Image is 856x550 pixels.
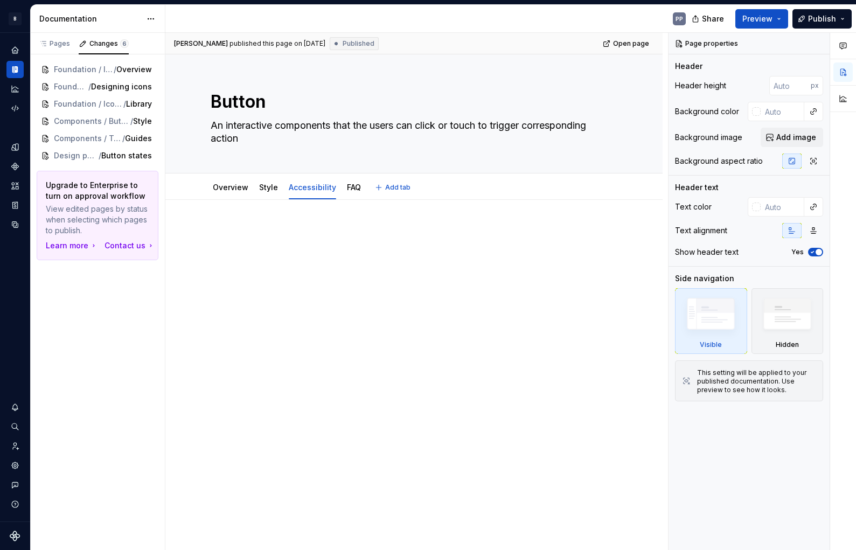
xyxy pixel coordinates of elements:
a: Data sources [6,216,24,233]
span: Add tab [385,183,410,192]
a: Open page [600,36,654,51]
span: Open page [613,39,649,48]
button: Share [686,9,731,29]
span: Components / Table [54,133,122,144]
span: Published [343,39,374,48]
span: Foundation / Icons [54,81,88,92]
button: Notifications [6,399,24,416]
a: Overview [213,183,248,192]
div: PP [676,15,683,23]
a: Invite team [6,437,24,455]
label: Yes [791,248,804,256]
div: Header [675,61,702,72]
button: Search ⌘K [6,418,24,435]
a: Assets [6,177,24,194]
span: Design patterns [54,150,99,161]
div: Storybook stories [6,197,24,214]
div: Pages [39,39,70,48]
span: / [114,64,116,75]
a: Components / Button/Style [37,113,158,130]
a: Design tokens [6,138,24,156]
button: Contact support [6,476,24,493]
a: Learn more [46,240,98,251]
p: View edited pages by status when selecting which pages to publish. [46,204,149,236]
span: Guides [125,133,152,144]
a: Code automation [6,100,24,117]
div: Contact us [105,240,155,251]
span: Components / Button [54,116,130,127]
div: Background color [675,106,739,117]
div: Side navigation [675,273,734,284]
input: Auto [761,197,804,217]
a: Design patterns/Button states [37,147,158,164]
span: Foundation / Icons [54,99,123,109]
div: Background aspect ratio [675,156,763,166]
textarea: Button [208,89,616,115]
button: B [2,7,28,30]
span: / [123,99,126,109]
a: Analytics [6,80,24,98]
span: Preview [742,13,773,24]
svg: Supernova Logo [10,531,20,541]
span: 6 [120,39,129,48]
div: Visible [700,340,722,349]
span: / [99,150,101,161]
span: Style [133,116,152,127]
a: FAQ [347,183,361,192]
a: Components / Table/Guides [37,130,158,147]
input: Auto [761,102,804,121]
a: Home [6,41,24,59]
span: Designing icons [91,81,152,92]
a: Components [6,158,24,175]
div: FAQ [343,176,365,198]
button: Publish [792,9,852,29]
span: Share [702,13,724,24]
button: Add tab [372,180,415,195]
p: Upgrade to Enterprise to turn on approval workflow [46,180,149,201]
div: Accessibility [284,176,340,198]
a: Settings [6,457,24,474]
span: Foundation / Icons [54,64,114,75]
span: / [122,133,125,144]
a: Accessibility [289,183,336,192]
div: Changes [89,39,129,48]
a: Foundation / Icons/Library [37,95,158,113]
a: Foundation / Icons/Designing icons [37,78,158,95]
div: Documentation [6,61,24,78]
div: Header height [675,80,726,91]
a: Style [259,183,278,192]
span: Publish [808,13,836,24]
div: Hidden [776,340,799,349]
div: published this page on [DATE] [229,39,325,48]
span: Library [126,99,152,109]
div: Style [255,176,282,198]
span: Overview [116,64,152,75]
input: Auto [769,76,811,95]
span: / [88,81,91,92]
div: Background image [675,132,742,143]
span: Add image [776,132,816,143]
span: / [130,116,133,127]
div: Header text [675,182,719,193]
span: Button states [101,150,152,161]
div: Show header text [675,247,739,257]
div: Hidden [751,288,824,354]
div: B [9,12,22,25]
div: Visible [675,288,747,354]
button: Preview [735,9,788,29]
div: Text alignment [675,225,727,236]
p: px [811,81,819,90]
div: Documentation [39,13,141,24]
button: Add image [761,128,823,147]
div: Overview [208,176,253,198]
